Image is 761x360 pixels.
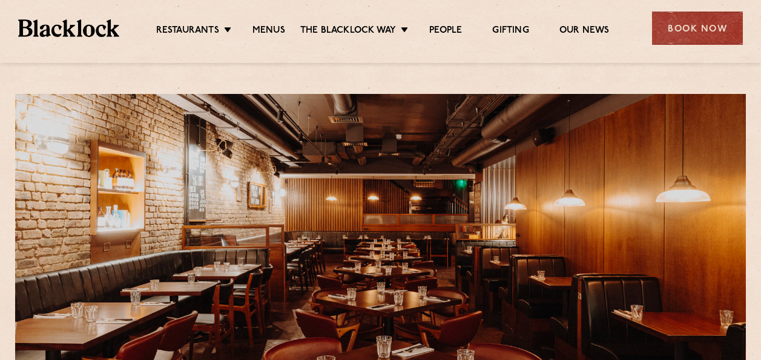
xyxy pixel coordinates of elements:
a: Restaurants [156,25,219,38]
a: Our News [559,25,610,38]
a: Gifting [492,25,529,38]
a: The Blacklock Way [300,25,396,38]
a: People [429,25,462,38]
img: BL_Textured_Logo-footer-cropped.svg [18,19,119,36]
a: Menus [252,25,285,38]
div: Book Now [652,12,743,45]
